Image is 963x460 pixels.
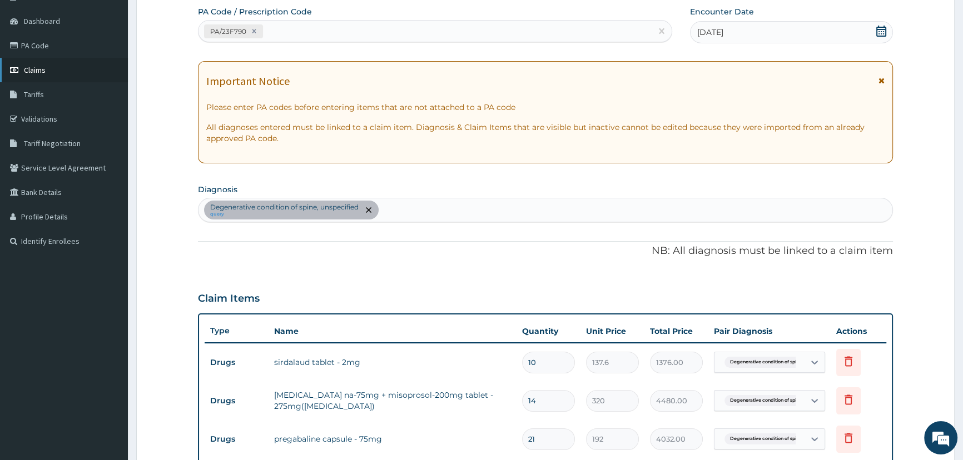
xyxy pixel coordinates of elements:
[517,320,580,342] th: Quantity
[24,89,44,99] span: Tariffs
[697,27,723,38] span: [DATE]
[724,395,808,406] span: Degenerative condition of spin...
[690,6,754,17] label: Encounter Date
[198,293,260,305] h3: Claim Items
[198,244,893,258] p: NB: All diagnosis must be linked to a claim item
[364,205,374,215] span: remove selection option
[831,320,886,342] th: Actions
[269,428,517,450] td: pregabaline capsule - 75mg
[580,320,644,342] th: Unit Price
[182,6,209,32] div: Minimize live chat window
[24,138,81,148] span: Tariff Negotiation
[269,351,517,373] td: sirdalaud tablet - 2mg
[198,6,312,17] label: PA Code / Prescription Code
[206,102,885,113] p: Please enter PA codes before entering items that are not attached to a PA code
[724,433,808,444] span: Degenerative condition of spin...
[205,391,269,411] td: Drugs
[24,65,46,75] span: Claims
[58,62,187,77] div: Chat with us now
[21,56,45,83] img: d_794563401_company_1708531726252_794563401
[269,384,517,417] td: [MEDICAL_DATA] na-75mg + misoprosol-200mg tablet - 275mg([MEDICAL_DATA])
[207,25,248,38] div: PA/23F790
[206,75,290,87] h1: Important Notice
[24,16,60,26] span: Dashboard
[644,320,708,342] th: Total Price
[205,352,269,373] td: Drugs
[724,357,808,368] span: Degenerative condition of spin...
[708,320,831,342] th: Pair Diagnosis
[206,122,885,144] p: All diagnoses entered must be linked to a claim item. Diagnosis & Claim Items that are visible bu...
[210,212,359,217] small: query
[198,184,237,195] label: Diagnosis
[6,303,212,342] textarea: Type your message and hit 'Enter'
[205,429,269,449] td: Drugs
[205,321,269,341] th: Type
[64,140,153,252] span: We're online!
[210,203,359,212] p: Degenerative condition of spine, unspecified
[269,320,517,342] th: Name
